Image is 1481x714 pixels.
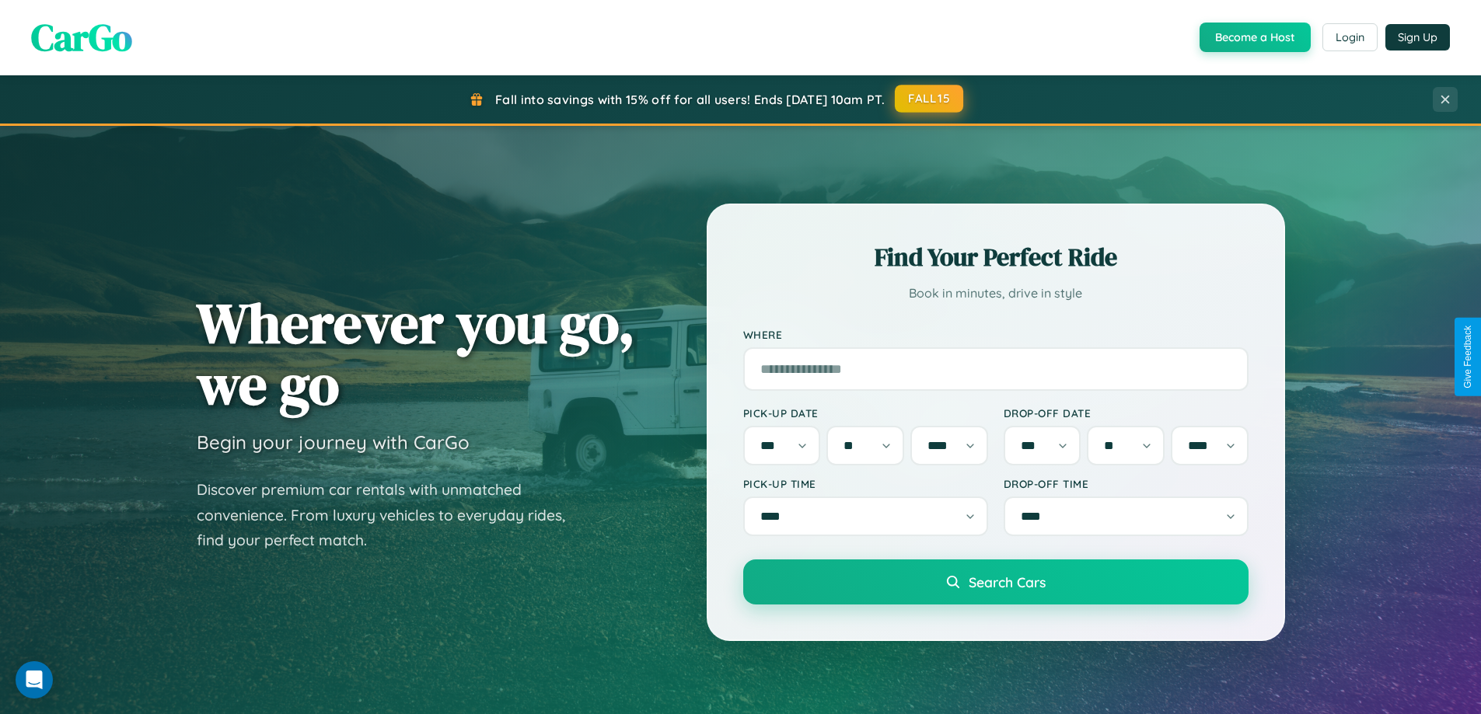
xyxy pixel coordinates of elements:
button: Search Cars [743,559,1249,604]
span: Search Cars [969,573,1046,590]
label: Where [743,328,1249,341]
div: Give Feedback [1462,326,1473,388]
h1: Wherever you go, we go [197,292,635,415]
label: Drop-off Time [1004,477,1249,490]
label: Pick-up Date [743,406,988,420]
button: Sign Up [1385,24,1450,51]
h2: Find Your Perfect Ride [743,240,1249,274]
span: CarGo [31,12,132,63]
div: Open Intercom Messenger [16,661,53,698]
button: Login [1322,23,1378,51]
button: FALL15 [895,85,963,113]
button: Become a Host [1200,23,1311,52]
p: Discover premium car rentals with unmatched convenience. From luxury vehicles to everyday rides, ... [197,477,585,553]
span: Fall into savings with 15% off for all users! Ends [DATE] 10am PT. [495,92,885,107]
label: Drop-off Date [1004,406,1249,420]
p: Book in minutes, drive in style [743,282,1249,305]
h3: Begin your journey with CarGo [197,430,470,454]
label: Pick-up Time [743,477,988,490]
